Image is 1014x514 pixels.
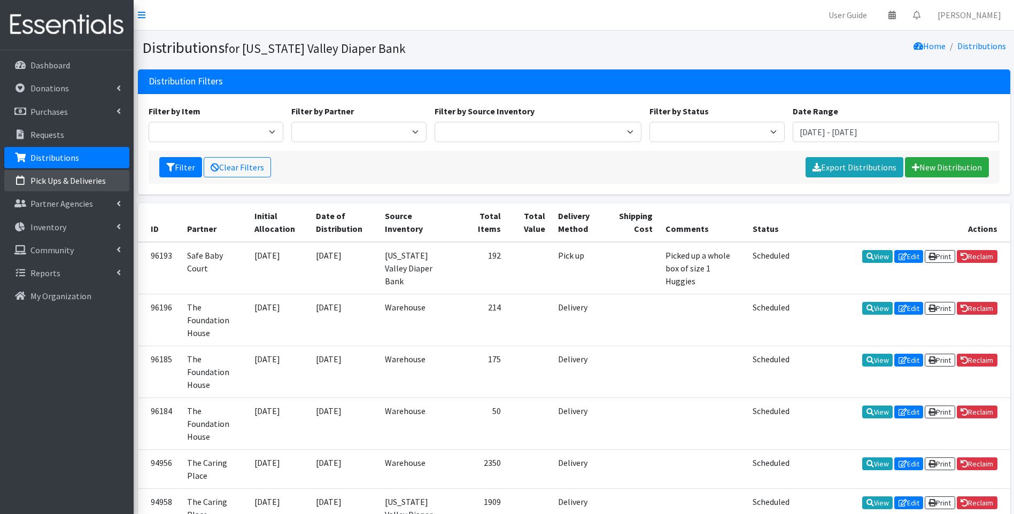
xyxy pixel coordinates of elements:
[957,302,997,315] a: Reclaim
[925,302,955,315] a: Print
[957,354,997,367] a: Reclaim
[456,294,507,346] td: 214
[456,449,507,488] td: 2350
[862,302,893,315] a: View
[894,406,923,418] a: Edit
[862,354,893,367] a: View
[659,203,747,242] th: Comments
[291,105,354,118] label: Filter by Partner
[30,291,91,301] p: My Organization
[925,457,955,470] a: Print
[138,398,181,449] td: 96184
[456,242,507,294] td: 192
[378,242,456,294] td: [US_STATE] Valley Diaper Bank
[248,346,309,398] td: [DATE]
[309,242,378,294] td: [DATE]
[793,122,1000,142] input: January 1, 2011 - December 31, 2011
[862,457,893,470] a: View
[30,106,68,117] p: Purchases
[929,4,1010,26] a: [PERSON_NAME]
[925,496,955,509] a: Print
[309,346,378,398] td: [DATE]
[4,239,129,261] a: Community
[894,496,923,509] a: Edit
[159,157,202,177] button: Filter
[957,457,997,470] a: Reclaim
[894,457,923,470] a: Edit
[309,449,378,488] td: [DATE]
[181,242,249,294] td: Safe Baby Court
[456,346,507,398] td: 175
[649,105,709,118] label: Filter by Status
[793,105,838,118] label: Date Range
[248,294,309,346] td: [DATE]
[149,105,200,118] label: Filter by Item
[142,38,570,57] h1: Distributions
[4,77,129,99] a: Donations
[378,203,456,242] th: Source Inventory
[456,398,507,449] td: 50
[914,41,946,51] a: Home
[806,157,903,177] a: Export Distributions
[30,129,64,140] p: Requests
[957,250,997,263] a: Reclaim
[378,398,456,449] td: Warehouse
[138,449,181,488] td: 94956
[138,346,181,398] td: 96185
[862,250,893,263] a: View
[248,242,309,294] td: [DATE]
[4,170,129,191] a: Pick Ups & Deliveries
[552,398,606,449] td: Delivery
[30,198,93,209] p: Partner Agencies
[957,406,997,418] a: Reclaim
[456,203,507,242] th: Total Items
[925,250,955,263] a: Print
[957,496,997,509] a: Reclaim
[894,354,923,367] a: Edit
[149,76,223,87] h3: Distribution Filters
[138,294,181,346] td: 96196
[181,346,249,398] td: The Foundation House
[925,354,955,367] a: Print
[552,346,606,398] td: Delivery
[309,203,378,242] th: Date of Distribution
[30,175,106,186] p: Pick Ups & Deliveries
[746,346,796,398] td: Scheduled
[905,157,989,177] a: New Distribution
[181,294,249,346] td: The Foundation House
[552,449,606,488] td: Delivery
[30,83,69,94] p: Donations
[4,285,129,307] a: My Organization
[248,398,309,449] td: [DATE]
[507,203,552,242] th: Total Value
[181,398,249,449] td: The Foundation House
[4,124,129,145] a: Requests
[309,294,378,346] td: [DATE]
[181,203,249,242] th: Partner
[820,4,876,26] a: User Guide
[552,203,606,242] th: Delivery Method
[248,449,309,488] td: [DATE]
[606,203,659,242] th: Shipping Cost
[4,193,129,214] a: Partner Agencies
[746,449,796,488] td: Scheduled
[30,268,60,278] p: Reports
[225,41,406,56] small: for [US_STATE] Valley Diaper Bank
[4,262,129,284] a: Reports
[4,101,129,122] a: Purchases
[248,203,309,242] th: Initial Allocation
[138,242,181,294] td: 96193
[181,449,249,488] td: The Caring Place
[552,242,606,294] td: Pick up
[862,496,893,509] a: View
[746,294,796,346] td: Scheduled
[309,398,378,449] td: [DATE]
[746,203,796,242] th: Status
[4,216,129,238] a: Inventory
[796,203,1010,242] th: Actions
[30,222,66,232] p: Inventory
[746,398,796,449] td: Scheduled
[435,105,535,118] label: Filter by Source Inventory
[30,152,79,163] p: Distributions
[659,242,747,294] td: Picked up a whole box of size 1 Huggies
